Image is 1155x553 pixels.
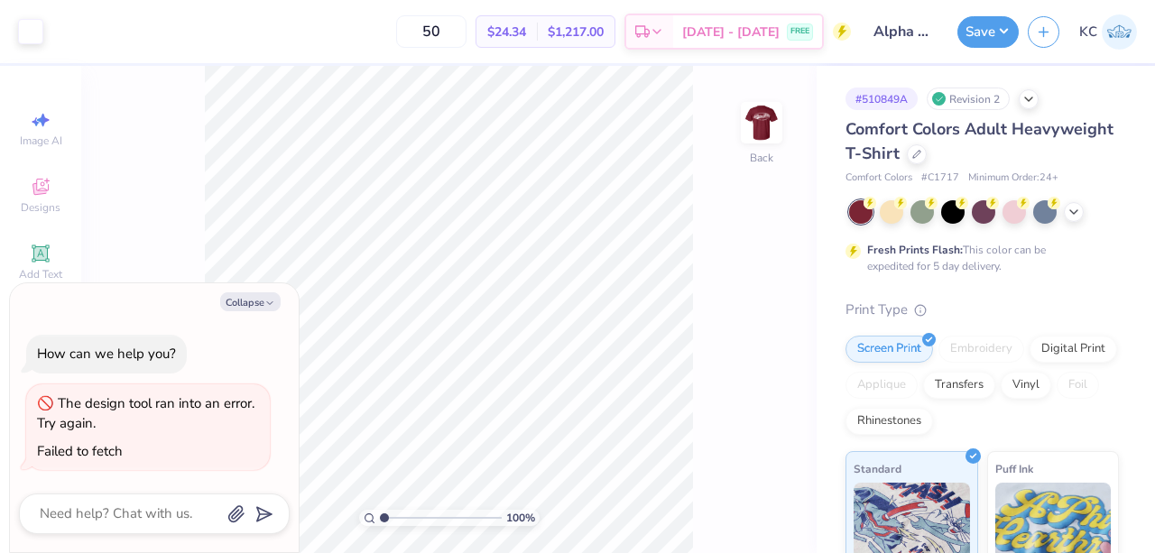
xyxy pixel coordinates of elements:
[506,510,535,526] span: 100 %
[1057,372,1099,399] div: Foil
[854,459,901,478] span: Standard
[845,171,912,186] span: Comfort Colors
[927,88,1010,110] div: Revision 2
[860,14,948,50] input: Untitled Design
[845,300,1119,320] div: Print Type
[1030,336,1117,363] div: Digital Print
[1001,372,1051,399] div: Vinyl
[1079,14,1137,50] a: KC
[921,171,959,186] span: # C1717
[845,372,918,399] div: Applique
[20,134,62,148] span: Image AI
[845,336,933,363] div: Screen Print
[37,442,123,460] div: Failed to fetch
[845,118,1113,164] span: Comfort Colors Adult Heavyweight T-Shirt
[968,171,1058,186] span: Minimum Order: 24 +
[396,15,467,48] input: – –
[548,23,604,41] span: $1,217.00
[845,408,933,435] div: Rhinestones
[790,25,809,38] span: FREE
[995,459,1033,478] span: Puff Ink
[923,372,995,399] div: Transfers
[1102,14,1137,50] img: Karissa Cox
[845,88,918,110] div: # 510849A
[220,292,281,311] button: Collapse
[750,150,773,166] div: Back
[19,267,62,281] span: Add Text
[1079,22,1097,42] span: KC
[867,243,963,257] strong: Fresh Prints Flash:
[21,200,60,215] span: Designs
[957,16,1019,48] button: Save
[867,242,1089,274] div: This color can be expedited for 5 day delivery.
[487,23,526,41] span: $24.34
[682,23,780,41] span: [DATE] - [DATE]
[37,345,176,363] div: How can we help you?
[37,394,254,433] div: The design tool ran into an error. Try again.
[744,105,780,141] img: Back
[938,336,1024,363] div: Embroidery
